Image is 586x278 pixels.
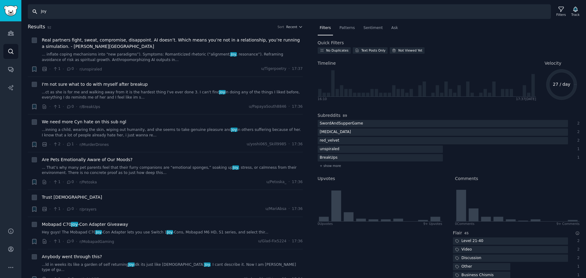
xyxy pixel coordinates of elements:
button: Track [569,5,582,18]
span: 92 [47,26,51,29]
span: · [76,103,77,110]
span: Joy [219,90,226,94]
span: · [49,238,51,245]
span: Ask [391,25,398,31]
span: 1 [53,179,60,185]
span: · [288,66,290,72]
span: Joy [128,262,135,267]
span: · [49,179,51,185]
div: Video [453,246,474,254]
span: · [63,206,64,212]
span: · [76,206,77,212]
span: 1 [53,239,60,244]
span: 17:36 [292,104,302,110]
span: Joy [231,128,237,132]
span: Results [28,23,45,31]
div: 2 [574,238,580,244]
span: · [49,141,51,148]
span: Patterns [339,25,355,31]
div: [MEDICAL_DATA] [318,128,353,136]
h2: Upvotes [318,175,335,182]
span: r/MobapadGaming [79,240,114,244]
span: · [63,238,64,245]
span: 1 [53,206,60,212]
span: Joy [71,222,78,227]
span: · [288,206,290,212]
span: u/yoshi065_Skill9985 [247,142,286,147]
span: 0 [66,66,74,72]
span: 89 [343,114,347,117]
div: 2 [574,121,580,126]
a: Trust [DEMOGRAPHIC_DATA] [42,194,102,200]
span: 1 [53,104,60,110]
span: Joy [204,262,211,267]
a: Real partners fight, sweat, compromise, disappoint. AI doesn’t. Which means you’re not in a relat... [42,37,303,50]
span: 2 [53,142,60,147]
span: Joy [166,230,173,234]
span: · [63,103,64,110]
span: · [76,179,77,185]
div: Level 21-40 [453,237,486,245]
div: Track [571,13,580,17]
h2: Flair [453,230,462,236]
a: ... That’s why many pet parents feel that their furry companions are “emotional sponges,” soaking... [42,165,303,176]
span: · [288,179,290,185]
span: Are Pets Emotionally Aware of Our Moods? [42,157,132,163]
span: · [76,238,77,245]
span: · [288,104,290,110]
span: 0 [66,104,74,110]
a: We need more Cyn hate on this sub ngl [42,119,126,125]
a: Mobapad C70Joy-Con Adapter Giveaway [42,221,128,228]
span: · [63,141,64,148]
span: · [49,206,51,212]
span: u/MariAbsa [266,206,286,212]
div: 0 Comment s [455,222,475,226]
span: Joy [230,52,237,56]
div: 1 [574,146,580,152]
div: red_velvet [318,137,342,145]
span: u/Tigerpoetry [261,66,287,72]
div: 2 [574,255,580,261]
button: Recent [286,25,303,29]
span: · [49,66,51,72]
h2: Comments [455,175,478,182]
span: 0 [66,239,74,244]
span: · [288,239,290,244]
h2: Subreddits [318,112,341,119]
div: Text Posts Only [361,48,385,52]
span: r/MurderDrones [79,143,109,147]
span: Joy [232,165,239,170]
div: Not Viewed Yet [398,48,422,52]
div: Filters [556,13,566,17]
div: 1 [574,155,580,161]
div: 17:37 [DATE] [516,97,536,101]
span: r/BreakUps [79,105,100,109]
div: Other [453,263,474,271]
a: ... inflate coping mechanisms into “new paradigms”). Symptoms: Romanticized rhetoric (“alignment,... [42,52,303,63]
h2: Quick Filters [318,40,344,46]
div: 2 [574,138,580,143]
span: · [288,142,290,147]
span: 0 [66,179,74,185]
span: 17:36 [292,206,302,212]
span: Recent [286,25,297,29]
span: Sentiment [364,25,383,31]
span: 1 [66,142,74,147]
span: · [49,103,51,110]
span: Velocity [544,60,561,67]
div: 9+ Comments [556,222,580,226]
div: SwordAndSupperGame [318,120,365,128]
a: Anybody went through this? [42,254,102,260]
a: Hey guys! The Mobapad C70Joy-Con Adapter lets you use Switch 1Joy-Cons, Mobapad M6 HD, S1 series,... [42,230,303,235]
div: 1 [574,264,580,269]
span: I'm not sure what to do with myself after breakup [42,81,148,88]
text: 27 / day [553,82,570,87]
div: unspiraled [318,146,342,153]
img: GummySearch logo [4,5,18,16]
span: r/unspiraled [79,67,102,71]
span: 1 [53,66,60,72]
span: + show more [320,164,341,168]
span: u/Petoska_ [266,179,287,185]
